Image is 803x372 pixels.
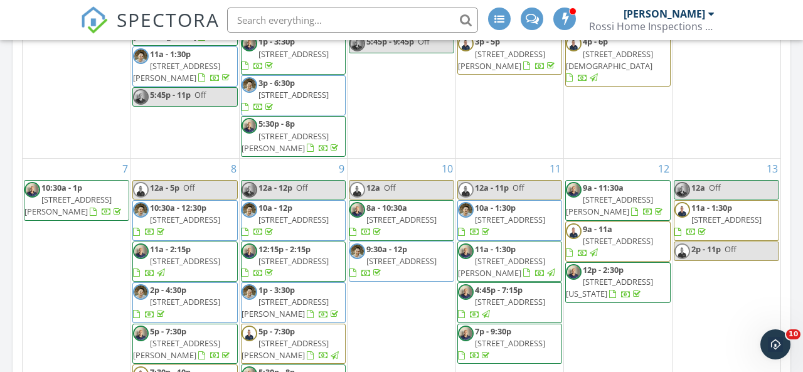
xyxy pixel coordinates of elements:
a: 11a - 1:30p [STREET_ADDRESS][PERSON_NAME] [458,243,557,279]
a: 10a - 1:30p [STREET_ADDRESS] [457,200,563,241]
img: img_6482_1.jpg [133,284,149,300]
span: [STREET_ADDRESS][PERSON_NAME] [242,296,329,319]
a: 2p - 4:30p [STREET_ADDRESS] [133,284,220,319]
span: 5:45p - 11p [150,89,191,100]
a: 10:30a - 1p [STREET_ADDRESS][PERSON_NAME] [24,182,124,217]
a: 9a - 11a [STREET_ADDRESS] [565,221,671,262]
div: [PERSON_NAME] [624,8,705,20]
span: 9:30a - 12p [366,243,407,255]
span: [STREET_ADDRESS] [150,255,220,267]
a: 11a - 1:30p [STREET_ADDRESS][PERSON_NAME] [457,242,563,282]
span: [STREET_ADDRESS] [258,89,329,100]
img: img_6482_1.jpg [242,77,257,93]
span: 12a [691,182,705,193]
span: [STREET_ADDRESS][PERSON_NAME] [458,255,545,279]
span: [STREET_ADDRESS][PERSON_NAME] [242,130,329,154]
a: 4p - 6p [STREET_ADDRESS][DEMOGRAPHIC_DATA] [566,36,653,83]
a: 3p - 6:30p [STREET_ADDRESS] [241,75,346,116]
a: 7p - 9:30p [STREET_ADDRESS] [458,326,545,361]
span: [STREET_ADDRESS][DEMOGRAPHIC_DATA] [566,48,653,72]
span: 5p - 7:30p [258,326,295,337]
span: 11a - 1:30p [691,202,732,213]
span: [STREET_ADDRESS] [150,214,220,225]
span: [STREET_ADDRESS] [258,214,329,225]
img: img_5377.jpg [566,182,582,198]
div: Rossi Home Inspections Inc. [589,20,715,33]
a: 12:15p - 2:15p [STREET_ADDRESS] [242,243,329,279]
img: img_6482_1.jpg [133,202,149,218]
img: img_6482_1.jpg [242,202,257,218]
a: 10:30a - 1p [STREET_ADDRESS][PERSON_NAME] [24,180,129,221]
a: 10:30a - 12:30p [STREET_ADDRESS] [132,200,238,241]
a: 12:15p - 2:15p [STREET_ADDRESS] [241,242,346,282]
img: img_6482_1.jpg [242,284,257,300]
a: 10:30a - 12:30p [STREET_ADDRESS] [133,202,220,237]
a: 5p - 7:30p [STREET_ADDRESS][PERSON_NAME] [241,324,346,364]
img: img_5377.jpg [242,243,257,259]
a: 11a - 2:15p [STREET_ADDRESS] [132,242,238,282]
span: Off [296,182,308,193]
img: img_5377.jpg [674,182,690,198]
a: 11a - 1:30p [STREET_ADDRESS] [674,202,762,237]
span: 12a - 11p [475,182,509,193]
a: Go to September 10, 2025 [439,159,455,179]
a: 3p - 5p [STREET_ADDRESS][PERSON_NAME] [458,36,557,71]
a: 11a - 1:30p [STREET_ADDRESS][PERSON_NAME] [133,48,232,83]
input: Search everything... [227,8,478,33]
span: 12a - 12p [258,182,292,193]
span: 4:45p - 7:15p [475,284,523,295]
span: 8a - 10:30a [366,202,407,213]
a: Go to September 8, 2025 [228,159,239,179]
img: copy_of_blue_and_black_illustrative_gaming_esports_logo.jpeg [674,202,690,218]
span: [STREET_ADDRESS][PERSON_NAME] [458,48,545,72]
a: 9a - 11:30a [STREET_ADDRESS][PERSON_NAME] [565,180,671,221]
a: 5:30p - 8p [STREET_ADDRESS][PERSON_NAME] [241,116,346,157]
span: 5p - 7:30p [150,326,186,337]
a: Go to September 12, 2025 [656,159,672,179]
img: img_5377.jpg [242,36,257,51]
span: 11a - 2:15p [150,243,191,255]
a: 4:45p - 7:15p [STREET_ADDRESS] [458,284,545,319]
img: img_5377.jpg [133,89,149,105]
a: 10a - 12p [STREET_ADDRESS] [241,200,346,241]
img: img_5377.jpg [458,243,474,259]
span: SPECTORA [117,6,220,33]
span: Off [418,36,430,47]
img: copy_of_blue_and_black_illustrative_gaming_esports_logo.jpeg [458,182,474,198]
span: 11a - 1:30p [150,48,191,60]
img: copy_of_blue_and_black_illustrative_gaming_esports_logo.jpeg [566,36,582,51]
span: [STREET_ADDRESS][PERSON_NAME] [24,194,112,217]
span: 10a - 1:30p [475,202,516,213]
img: copy_of_blue_and_black_illustrative_gaming_esports_logo.jpeg [133,182,149,198]
span: 12a [366,182,380,193]
a: 3p - 6:30p [STREET_ADDRESS] [242,77,329,112]
span: [STREET_ADDRESS][US_STATE] [566,276,653,299]
span: 2p - 11p [691,243,721,255]
a: 11a - 1:30p [STREET_ADDRESS][PERSON_NAME] [132,46,238,87]
span: [STREET_ADDRESS] [475,337,545,349]
span: 9a - 11a [583,223,612,235]
a: 3p - 5p [STREET_ADDRESS][PERSON_NAME] [457,34,563,75]
img: img_6482_1.jpg [133,48,149,64]
span: 5:30p - 8p [258,118,295,129]
span: Off [725,243,737,255]
span: Off [183,182,195,193]
a: 1p - 3:30p [STREET_ADDRESS] [241,34,346,75]
iframe: Intercom live chat [760,329,790,359]
span: [STREET_ADDRESS] [366,214,437,225]
a: 8a - 10:30a [STREET_ADDRESS] [349,200,454,241]
a: 4:45p - 7:15p [STREET_ADDRESS] [457,282,563,323]
a: 4p - 6p [STREET_ADDRESS][DEMOGRAPHIC_DATA] [565,34,671,87]
span: [STREET_ADDRESS] [258,255,329,267]
a: Go to September 13, 2025 [764,159,780,179]
img: img_5377.jpg [133,243,149,259]
a: Go to September 7, 2025 [120,159,130,179]
a: 11a - 1:30p [STREET_ADDRESS] [674,200,779,241]
span: [STREET_ADDRESS] [475,296,545,307]
span: 5:45p - 9:45p [366,36,414,47]
span: 12a - 5p [150,182,179,193]
span: [STREET_ADDRESS] [258,48,329,60]
a: 11a - 2:15p [STREET_ADDRESS] [133,243,220,279]
span: [STREET_ADDRESS] [583,235,653,247]
a: 7p - 9:30p [STREET_ADDRESS] [457,324,563,364]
